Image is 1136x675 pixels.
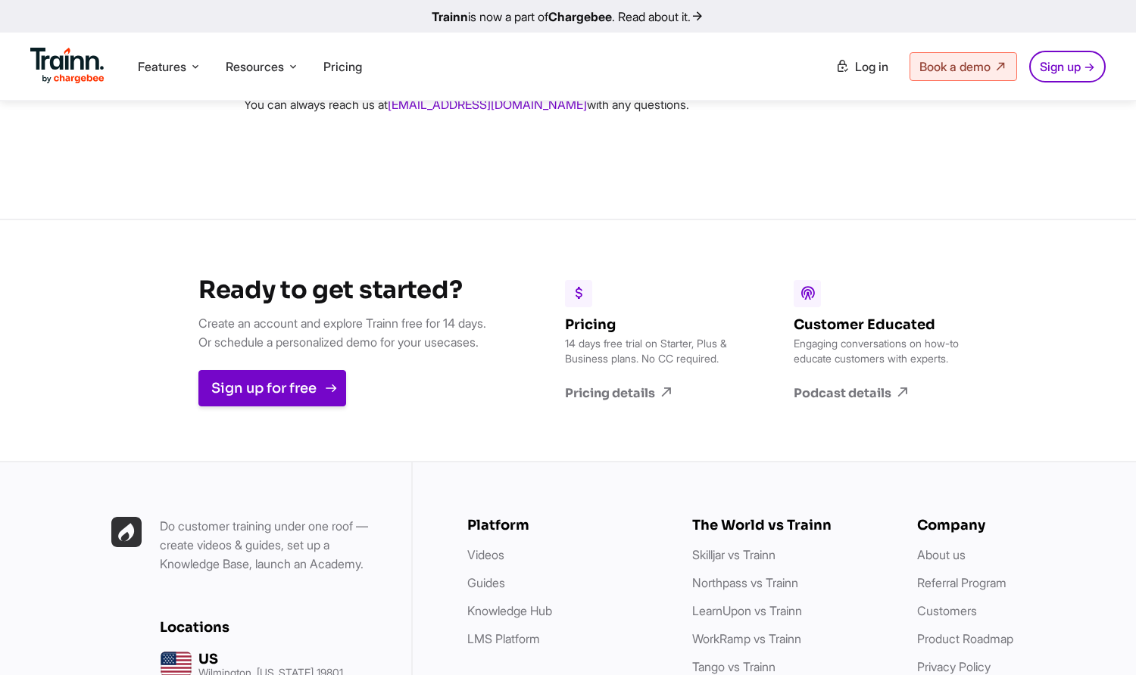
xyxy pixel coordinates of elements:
[548,9,612,24] b: Chargebee
[198,370,346,406] a: Sign up for free
[794,384,968,401] a: Podcast details
[323,59,362,74] a: Pricing
[467,575,505,590] a: Guides
[919,59,991,74] span: Book a demo
[794,316,968,333] h6: Customer Educated
[198,275,486,305] h3: Ready to get started?
[917,517,1112,533] h6: Company
[565,384,739,401] a: Pricing details
[467,631,540,646] a: LMS Platform
[794,336,968,366] p: Engaging conversations on how-to educate customers with experts.
[198,651,343,667] h6: US
[917,575,1006,590] a: Referral Program
[160,517,387,574] p: Do customer training under one roof — create videos & guides, set up a Knowledge Base, launch an ...
[692,547,776,562] a: Skilljar vs Trainn
[692,517,887,533] h6: The World vs Trainn
[565,336,739,366] p: 14 days free trial on Starter, Plus & Business plans. No CC required.
[910,52,1017,81] a: Book a demo
[467,547,504,562] a: Videos
[111,517,142,547] img: Trainn | everything under one roof
[467,603,552,618] a: Knowledge Hub
[826,53,897,80] a: Log in
[160,619,387,636] h6: Locations
[565,316,739,333] h6: Pricing
[226,58,284,75] span: Resources
[917,631,1013,646] a: Product Roadmap
[30,48,105,84] img: Trainn Logo
[917,659,991,674] a: Privacy Policy
[198,314,486,352] p: Create an account and explore Trainn free for 14 days. Or schedule a personalized demo for your u...
[692,603,802,618] a: LearnUpon vs Trainn
[388,97,587,112] a: [EMAIL_ADDRESS][DOMAIN_NAME]
[917,547,966,562] a: About us
[692,631,801,646] a: WorkRamp vs Trainn
[692,575,798,590] a: Northpass vs Trainn
[244,96,892,113] p: You can always reach us at with any questions.
[855,59,888,74] span: Log in
[432,9,468,24] b: Trainn
[467,517,662,533] h6: Platform
[692,659,776,674] a: Tango vs Trainn
[138,58,186,75] span: Features
[917,603,977,618] a: Customers
[1029,51,1106,82] a: Sign up →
